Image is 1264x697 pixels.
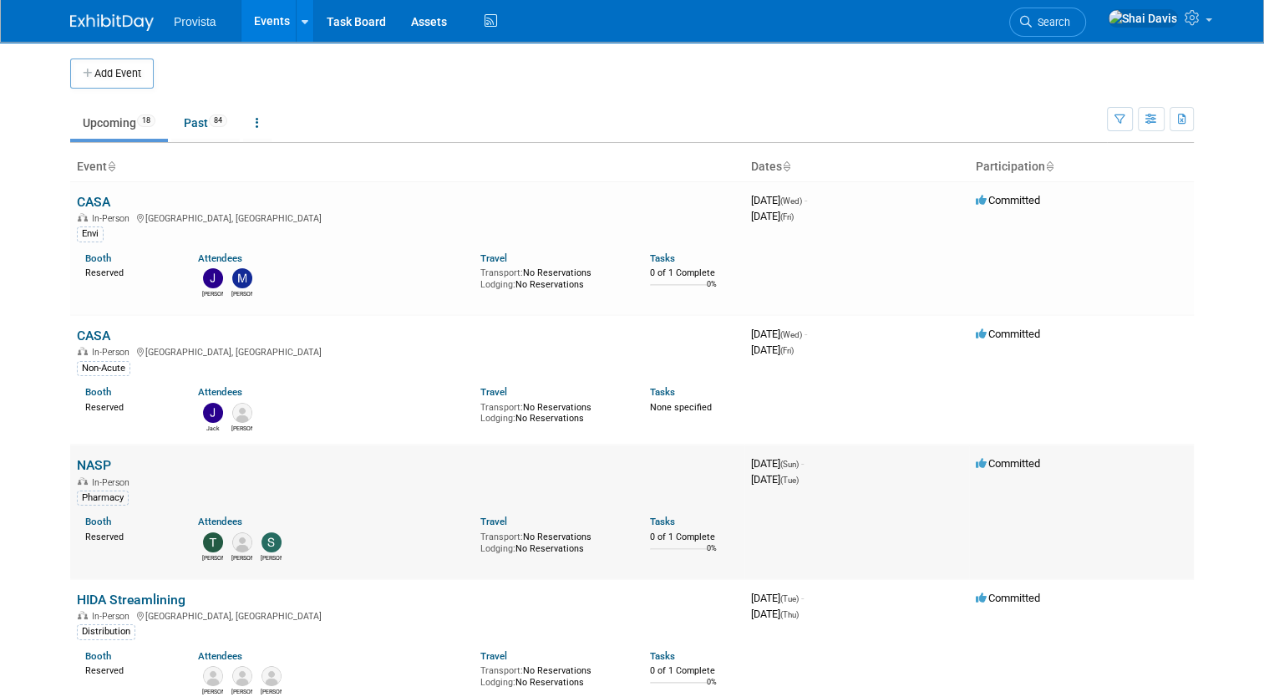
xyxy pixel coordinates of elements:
[85,516,111,527] a: Booth
[77,624,135,639] div: Distribution
[203,403,223,423] img: Jack Baird
[480,528,625,554] div: No Reservations No Reservations
[480,677,515,688] span: Lodging:
[480,279,515,290] span: Lodging:
[1045,160,1053,173] a: Sort by Participation Type
[77,491,129,506] div: Pharmacy
[480,252,507,264] a: Travel
[78,611,88,619] img: In-Person Event
[202,552,223,562] div: Trisha Mitkus
[480,399,625,425] div: No Reservations No Reservations
[203,268,223,288] img: Jeff Lawrence
[1009,8,1086,37] a: Search
[480,267,523,278] span: Transport:
[969,153,1194,181] th: Participation
[77,328,110,343] a: CASA
[174,15,216,28] span: Provista
[107,160,115,173] a: Sort by Event Name
[231,423,252,433] div: Jennifer Geronaitis
[77,211,738,224] div: [GEOGRAPHIC_DATA], [GEOGRAPHIC_DATA]
[782,160,790,173] a: Sort by Start Date
[92,611,135,622] span: In-Person
[480,662,625,688] div: No Reservations No Reservations
[780,594,799,603] span: (Tue)
[780,196,802,206] span: (Wed)
[751,473,799,486] span: [DATE]
[780,212,794,221] span: (Fri)
[231,686,252,696] div: Jerry Johnson
[976,592,1040,604] span: Committed
[171,107,240,139] a: Past84
[78,477,88,486] img: In-Person Event
[198,650,242,662] a: Attendees
[751,592,804,604] span: [DATE]
[77,226,104,242] div: Envi
[805,194,807,206] span: -
[707,544,717,567] td: 0%
[976,194,1040,206] span: Committed
[261,552,282,562] div: Stephanie Miller
[650,650,675,662] a: Tasks
[232,666,252,686] img: Jerry Johnson
[751,194,807,206] span: [DATE]
[1108,9,1178,28] img: Shai Davis
[480,543,515,554] span: Lodging:
[261,686,282,696] div: Austen Turner
[198,252,242,264] a: Attendees
[780,346,794,355] span: (Fri)
[707,280,717,303] td: 0%
[92,477,135,488] span: In-Person
[198,386,242,398] a: Attendees
[780,460,799,469] span: (Sun)
[232,403,252,423] img: Jennifer Geronaitis
[480,532,523,542] span: Transport:
[231,552,252,562] div: Justyn Okoniewski
[77,592,185,608] a: HIDA Streamlining
[751,328,807,340] span: [DATE]
[92,347,135,358] span: In-Person
[801,457,804,470] span: -
[70,14,154,31] img: ExhibitDay
[480,264,625,290] div: No Reservations No Reservations
[480,650,507,662] a: Travel
[780,610,799,619] span: (Thu)
[1032,16,1070,28] span: Search
[480,665,523,676] span: Transport:
[85,528,173,543] div: Reserved
[650,665,738,677] div: 0 of 1 Complete
[805,328,807,340] span: -
[209,114,227,127] span: 84
[77,457,111,473] a: NASP
[650,532,738,543] div: 0 of 1 Complete
[78,213,88,221] img: In-Person Event
[480,516,507,527] a: Travel
[751,608,799,620] span: [DATE]
[801,592,804,604] span: -
[85,650,111,662] a: Booth
[202,288,223,298] div: Jeff Lawrence
[480,402,523,413] span: Transport:
[77,344,738,358] div: [GEOGRAPHIC_DATA], [GEOGRAPHIC_DATA]
[650,267,738,279] div: 0 of 1 Complete
[976,328,1040,340] span: Committed
[77,194,110,210] a: CASA
[650,516,675,527] a: Tasks
[198,516,242,527] a: Attendees
[751,343,794,356] span: [DATE]
[231,288,252,298] div: Mitchell Bowman
[650,252,675,264] a: Tasks
[976,457,1040,470] span: Committed
[202,686,223,696] div: Jeff Kittle
[261,532,282,552] img: Stephanie Miller
[203,532,223,552] img: Trisha Mitkus
[85,252,111,264] a: Booth
[780,330,802,339] span: (Wed)
[232,268,252,288] img: Mitchell Bowman
[232,532,252,552] img: Justyn Okoniewski
[85,399,173,414] div: Reserved
[751,210,794,222] span: [DATE]
[480,413,515,424] span: Lodging:
[70,59,154,89] button: Add Event
[650,402,712,413] span: None specified
[751,457,804,470] span: [DATE]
